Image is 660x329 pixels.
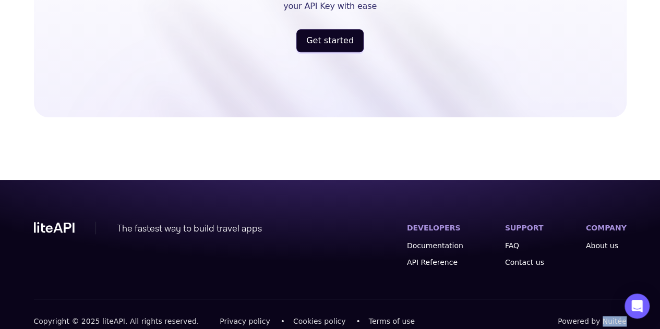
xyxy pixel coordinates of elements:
a: Documentation [407,240,463,251]
span: • [281,316,285,326]
span: Cookies policy [293,316,345,326]
label: SUPPORT [505,224,544,232]
span: • [356,316,360,326]
span: Copyright © 2025 liteAPI. All rights reserved. [34,316,199,326]
a: About us [586,240,627,251]
span: Privacy policy [220,316,270,326]
div: Open Intercom Messenger [625,294,650,319]
a: Privacy policy• [220,316,285,326]
div: The fastest way to build travel apps [117,222,262,236]
label: COMPANY [586,224,627,232]
a: FAQ [505,240,544,251]
label: DEVELOPERS [407,224,461,232]
span: Powered by Nuitée [558,316,627,326]
button: Get started [296,29,364,52]
a: API Reference [407,257,463,267]
a: Terms of use [369,316,415,326]
a: Cookies policy• [293,316,361,326]
a: register [296,29,364,52]
a: Contact us [505,257,544,267]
